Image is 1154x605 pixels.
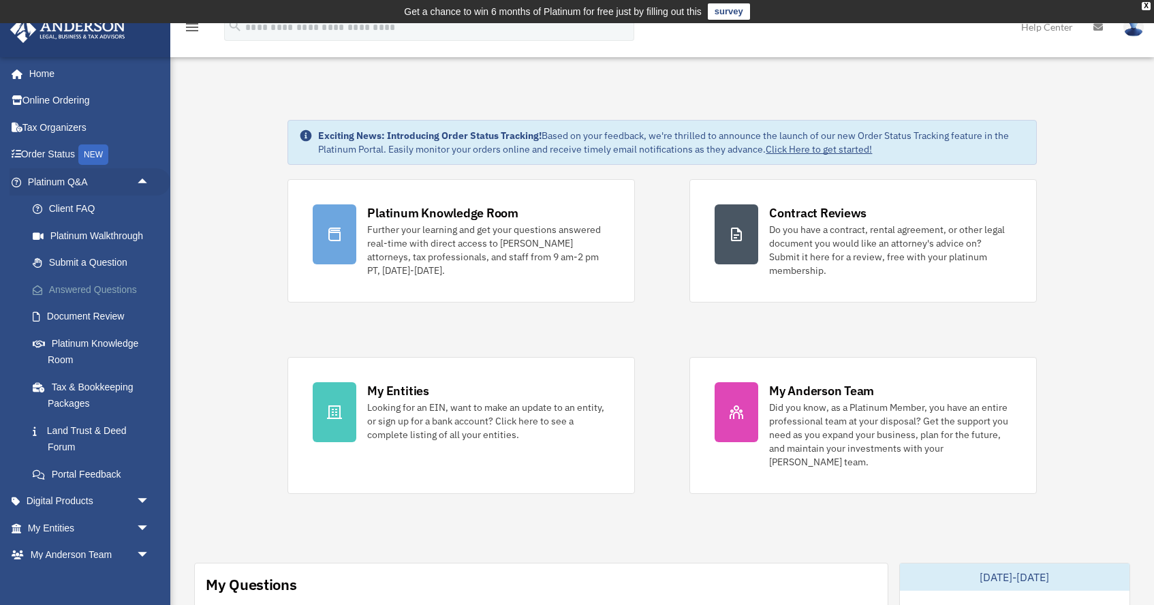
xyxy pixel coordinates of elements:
a: Tax Organizers [10,114,170,141]
div: [DATE]-[DATE] [900,563,1130,591]
a: Digital Productsarrow_drop_down [10,488,170,515]
div: Get a chance to win 6 months of Platinum for free just by filling out this [404,3,702,20]
div: Based on your feedback, we're thrilled to announce the launch of our new Order Status Tracking fe... [318,129,1025,156]
a: Platinum Walkthrough [19,222,170,249]
div: NEW [78,144,108,165]
a: menu [184,24,200,35]
span: arrow_drop_down [136,514,163,542]
div: Platinum Knowledge Room [367,204,518,221]
div: Do you have a contract, rental agreement, or other legal document you would like an attorney's ad... [769,223,1012,277]
a: Home [10,60,163,87]
span: arrow_drop_up [136,168,163,196]
i: search [228,18,243,33]
div: close [1142,2,1151,10]
a: Submit a Question [19,249,170,277]
i: menu [184,19,200,35]
a: Click Here to get started! [766,143,872,155]
a: Answered Questions [19,276,170,303]
a: Order StatusNEW [10,141,170,169]
div: Further your learning and get your questions answered real-time with direct access to [PERSON_NAM... [367,223,610,277]
a: Contract Reviews Do you have a contract, rental agreement, or other legal document you would like... [689,179,1037,302]
strong: Exciting News: Introducing Order Status Tracking! [318,129,542,142]
a: Online Ordering [10,87,170,114]
a: My Entities Looking for an EIN, want to make an update to an entity, or sign up for a bank accoun... [287,357,635,494]
a: Platinum Knowledge Room [19,330,170,373]
a: My Anderson Team Did you know, as a Platinum Member, you have an entire professional team at your... [689,357,1037,494]
div: My Questions [206,574,297,595]
a: Land Trust & Deed Forum [19,417,170,461]
a: Client FAQ [19,196,170,223]
a: Document Review [19,303,170,330]
a: Platinum Knowledge Room Further your learning and get your questions answered real-time with dire... [287,179,635,302]
a: survey [708,3,750,20]
a: My Anderson Teamarrow_drop_down [10,542,170,569]
a: Platinum Q&Aarrow_drop_up [10,168,170,196]
span: arrow_drop_down [136,488,163,516]
div: My Anderson Team [769,382,874,399]
a: Portal Feedback [19,461,170,488]
img: User Pic [1123,17,1144,37]
img: Anderson Advisors Platinum Portal [6,16,129,43]
a: Tax & Bookkeeping Packages [19,373,170,417]
a: My Entitiesarrow_drop_down [10,514,170,542]
div: My Entities [367,382,428,399]
span: arrow_drop_down [136,542,163,570]
div: Did you know, as a Platinum Member, you have an entire professional team at your disposal? Get th... [769,401,1012,469]
div: Contract Reviews [769,204,867,221]
div: Looking for an EIN, want to make an update to an entity, or sign up for a bank account? Click her... [367,401,610,441]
